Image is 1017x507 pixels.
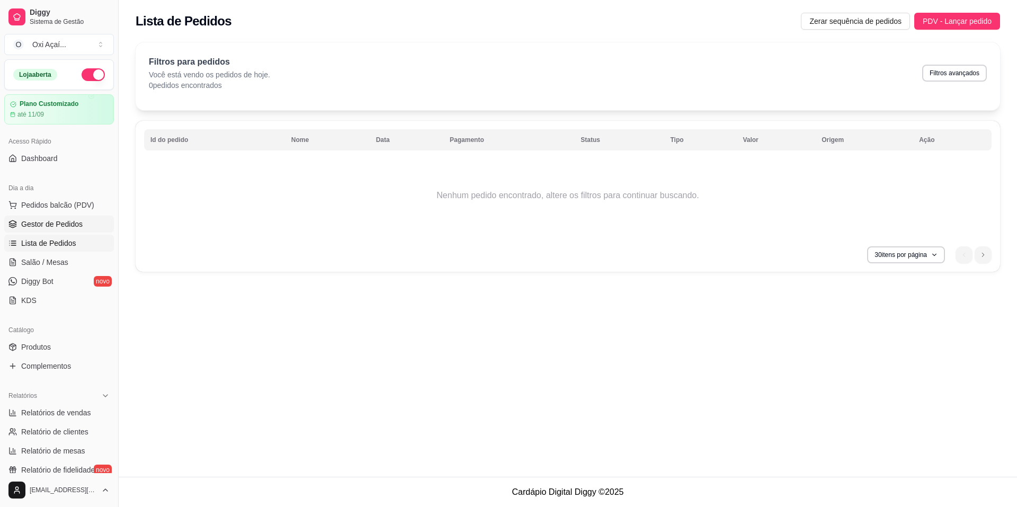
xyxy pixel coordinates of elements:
[149,80,270,91] p: 0 pedidos encontrados
[144,153,992,238] td: Nenhum pedido encontrado, altere os filtros para continuar buscando.
[4,273,114,290] a: Diggy Botnovo
[119,477,1017,507] footer: Cardápio Digital Diggy © 2025
[21,342,51,352] span: Produtos
[4,339,114,355] a: Produtos
[13,69,57,81] div: Loja aberta
[801,13,910,30] button: Zerar sequência de pedidos
[4,180,114,197] div: Dia a dia
[4,423,114,440] a: Relatório de clientes
[4,150,114,167] a: Dashboard
[4,34,114,55] button: Select a team
[736,129,815,150] th: Valor
[82,68,105,81] button: Alterar Status
[815,129,913,150] th: Origem
[20,100,78,108] article: Plano Customizado
[21,219,83,229] span: Gestor de Pedidos
[13,39,24,50] span: O
[664,129,737,150] th: Tipo
[4,133,114,150] div: Acesso Rápido
[4,358,114,375] a: Complementos
[4,197,114,214] button: Pedidos balcão (PDV)
[21,276,53,287] span: Diggy Bot
[285,129,370,150] th: Nome
[574,129,664,150] th: Status
[914,13,1000,30] button: PDV - Lançar pedido
[21,465,95,475] span: Relatório de fidelidade
[950,241,997,269] nav: pagination navigation
[4,292,114,309] a: KDS
[809,15,902,27] span: Zerar sequência de pedidos
[144,129,285,150] th: Id do pedido
[30,486,97,494] span: [EMAIL_ADDRESS][DOMAIN_NAME]
[443,129,574,150] th: Pagamento
[370,129,443,150] th: Data
[4,4,114,30] a: DiggySistema de Gestão
[923,15,992,27] span: PDV - Lançar pedido
[913,129,992,150] th: Ação
[17,110,44,119] article: até 11/09
[21,153,58,164] span: Dashboard
[4,235,114,252] a: Lista de Pedidos
[30,8,110,17] span: Diggy
[149,69,270,80] p: Você está vendo os pedidos de hoje.
[32,39,66,50] div: Oxi Açaí ...
[21,426,88,437] span: Relatório de clientes
[4,461,114,478] a: Relatório de fidelidadenovo
[21,238,76,248] span: Lista de Pedidos
[922,65,987,82] button: Filtros avançados
[4,322,114,339] div: Catálogo
[4,254,114,271] a: Salão / Mesas
[4,442,114,459] a: Relatório de mesas
[136,13,231,30] h2: Lista de Pedidos
[149,56,270,68] p: Filtros para pedidos
[21,407,91,418] span: Relatórios de vendas
[21,361,71,371] span: Complementos
[4,94,114,124] a: Plano Customizadoaté 11/09
[21,446,85,456] span: Relatório de mesas
[21,295,37,306] span: KDS
[4,216,114,233] a: Gestor de Pedidos
[867,246,945,263] button: 30itens por página
[975,246,992,263] li: next page button
[21,257,68,268] span: Salão / Mesas
[8,392,37,400] span: Relatórios
[4,477,114,503] button: [EMAIL_ADDRESS][DOMAIN_NAME]
[4,404,114,421] a: Relatórios de vendas
[30,17,110,26] span: Sistema de Gestão
[21,200,94,210] span: Pedidos balcão (PDV)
